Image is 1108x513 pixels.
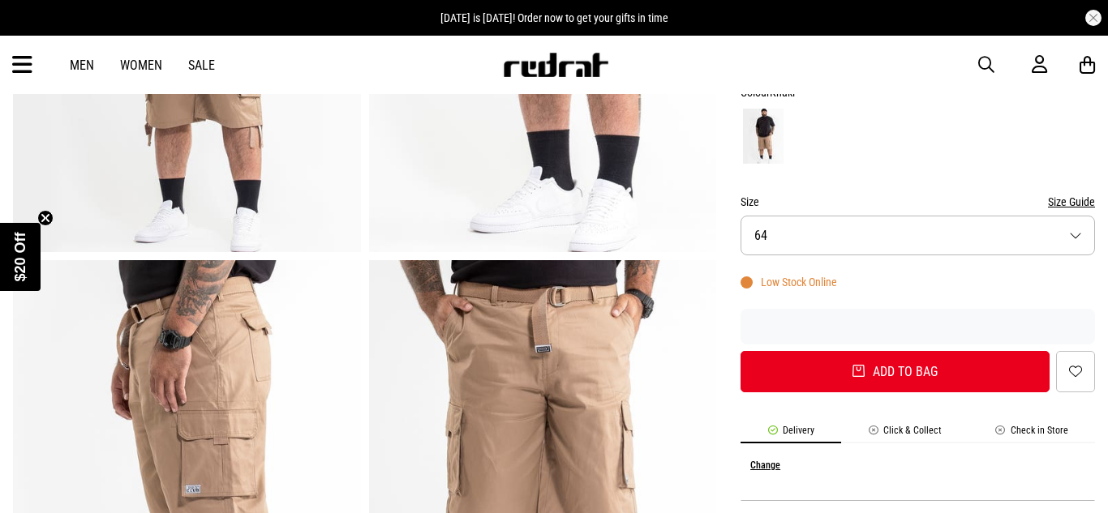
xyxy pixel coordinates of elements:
img: Redrat logo [502,53,609,77]
a: Women [120,58,162,73]
span: 64 [754,228,767,243]
a: Sale [188,58,215,73]
li: Delivery [741,425,841,443]
li: Check in Store [968,425,1095,443]
span: Khaki [770,86,795,99]
img: Khaki [743,109,784,164]
li: Click & Collect [841,425,968,443]
button: Size Guide [1048,192,1095,212]
div: Size [741,192,1095,212]
iframe: Customer reviews powered by Trustpilot [741,318,1095,335]
button: Add to bag [741,351,1050,392]
span: [DATE] is [DATE]! Order now to get your gifts in time [440,11,668,24]
button: 64 [741,216,1095,255]
button: Change [750,460,780,471]
a: Men [70,58,94,73]
span: $20 Off [12,232,28,281]
div: Low Stock Online [741,276,837,289]
button: Open LiveChat chat widget [13,6,62,55]
button: Close teaser [37,210,54,226]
